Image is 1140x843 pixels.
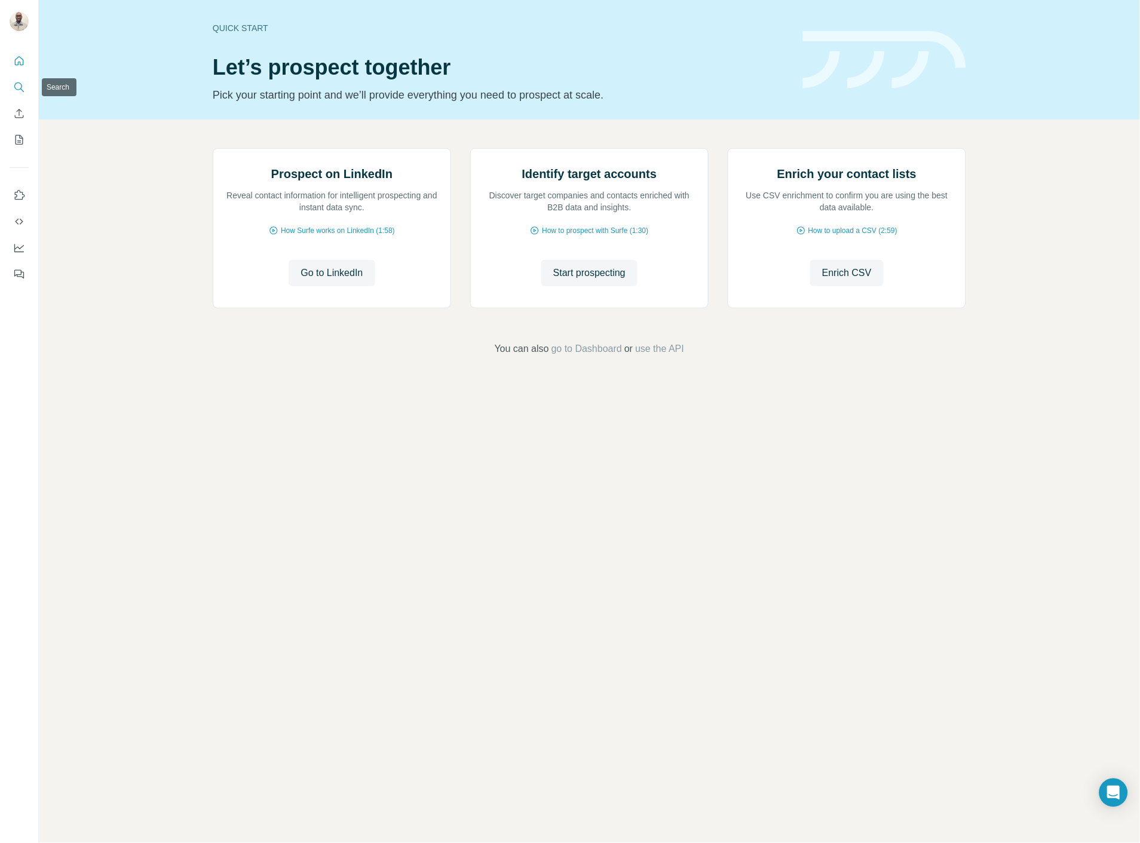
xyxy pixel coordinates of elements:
button: Use Surfe on LinkedIn [10,185,29,206]
span: Go to LinkedIn [301,266,363,280]
img: banner [803,31,966,89]
h1: Let’s prospect together [213,56,789,79]
p: Use CSV enrichment to confirm you are using the best data available. [740,189,954,213]
button: Start prospecting [541,260,638,286]
button: go to Dashboard [551,342,622,356]
p: Pick your starting point and we’ll provide everything you need to prospect at scale. [213,87,789,103]
span: You can also [495,342,549,356]
button: Enrich CSV [810,260,884,286]
button: Use Surfe API [10,211,29,232]
button: use the API [635,342,684,356]
div: Quick start [213,22,789,34]
button: Quick start [10,50,29,72]
span: or [624,342,633,356]
p: Reveal contact information for intelligent prospecting and instant data sync. [225,189,439,213]
h2: Identify target accounts [522,165,657,182]
span: Start prospecting [553,266,626,280]
button: Dashboard [10,237,29,259]
h2: Enrich your contact lists [777,165,917,182]
span: Enrich CSV [822,266,872,280]
button: My lists [10,129,29,151]
span: How to upload a CSV (2:59) [808,225,897,236]
button: Feedback [10,263,29,285]
button: Search [10,76,29,98]
button: Enrich CSV [10,103,29,124]
button: Go to LinkedIn [289,260,375,286]
div: Open Intercom Messenger [1099,778,1128,807]
img: Avatar [10,12,29,31]
span: How to prospect with Surfe (1:30) [542,225,648,236]
span: How Surfe works on LinkedIn (1:58) [281,225,395,236]
h2: Prospect on LinkedIn [271,165,393,182]
p: Discover target companies and contacts enriched with B2B data and insights. [483,189,696,213]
